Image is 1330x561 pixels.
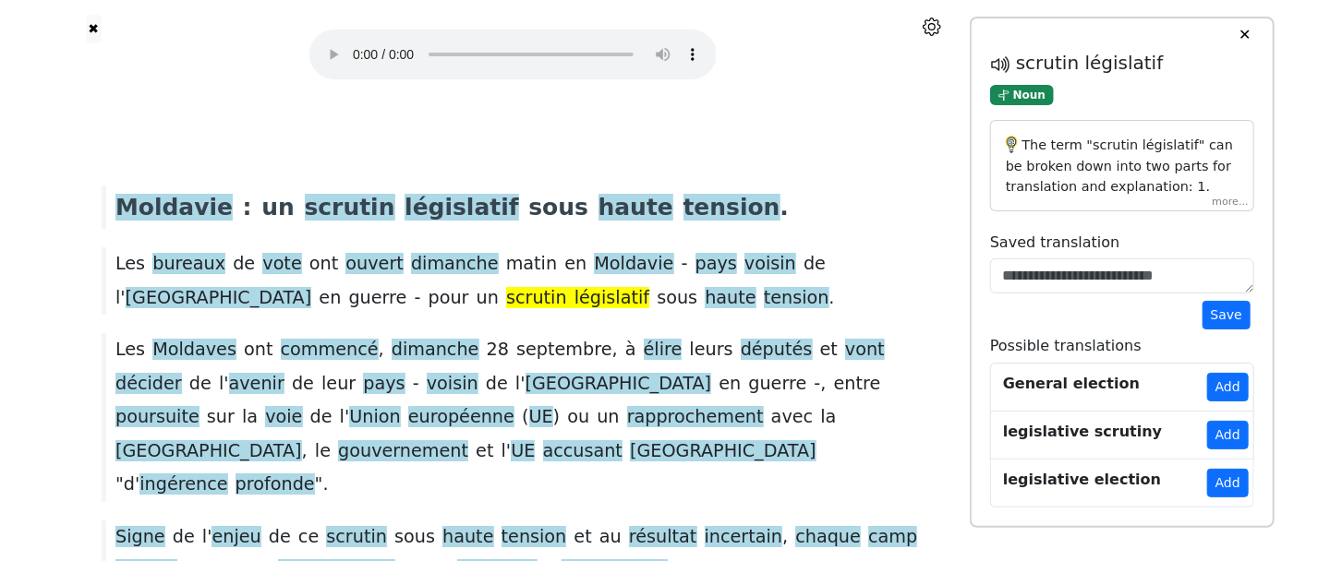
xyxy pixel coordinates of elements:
[115,473,124,496] span: "
[990,52,1254,76] h5: scrutin législatif
[820,406,836,427] span: la
[511,440,535,463] span: UE
[349,287,407,308] span: guerre
[719,373,741,394] span: en
[625,339,636,360] span: à
[829,287,835,310] span: .
[1003,421,1162,443] div: legislative scrutiny
[597,406,619,427] span: un
[315,473,329,496] span: ".
[345,406,349,429] span: '
[1207,373,1249,401] button: Add
[486,373,508,394] span: de
[379,339,384,362] span: ,
[741,339,813,362] span: députés
[305,194,395,222] span: scrutin
[298,526,319,547] span: ce
[594,253,673,276] span: Moldavie
[135,473,139,496] span: '
[690,339,733,360] span: leurs
[612,339,618,362] span: ,
[115,440,302,463] span: [GEOGRAPHIC_DATA]
[522,406,529,429] span: (
[815,373,821,396] span: -
[262,253,301,276] span: vote
[804,253,826,274] span: de
[340,406,345,427] span: l
[265,406,302,429] span: voie
[771,406,813,427] span: avec
[1006,136,1018,153] img: ai-brain-3.49b4ec7e03f3752d44d9.png
[477,287,499,308] span: un
[411,253,499,276] span: dimanche
[126,287,312,310] span: [GEOGRAPHIC_DATA]
[394,526,435,547] span: sous
[990,337,1254,354] h6: Possible translations
[574,287,649,310] span: législatif
[115,406,199,429] span: poursuite
[236,473,315,496] span: profonde
[349,406,400,429] span: Union
[207,406,235,427] span: sur
[415,287,421,310] span: -
[526,373,712,396] span: [GEOGRAPHIC_DATA]
[115,287,120,308] span: l
[202,526,207,547] span: l
[224,373,228,396] span: '
[229,373,284,396] span: avenir
[748,373,806,394] span: guerre
[506,440,511,463] span: '
[281,339,379,362] span: commencé
[207,526,212,549] span: '
[529,406,553,429] span: UE
[319,287,341,308] span: en
[442,526,493,549] span: haute
[782,526,788,549] span: ,
[244,339,272,360] span: ont
[124,473,135,495] span: d
[574,526,592,547] span: et
[115,373,182,396] span: décider
[764,287,829,310] span: tension
[528,194,588,221] span: sous
[345,253,403,276] span: ouvert
[567,406,589,427] span: ou
[502,440,506,461] span: l
[173,526,195,547] span: de
[795,526,861,549] span: chaque
[520,373,525,396] span: '
[506,253,557,274] span: matin
[427,373,478,396] span: voisin
[599,526,622,547] span: au
[744,253,796,276] span: voisin
[233,253,255,274] span: de
[657,287,697,308] span: sous
[630,440,816,463] span: [GEOGRAPHIC_DATA]
[413,373,419,396] span: -
[120,287,125,310] span: '
[152,253,225,276] span: bureaux
[1203,301,1251,329] button: Save
[152,339,236,362] span: Moldaves
[310,406,332,427] span: de
[292,373,314,394] span: de
[363,373,405,396] span: pays
[845,339,885,362] span: vont
[868,526,917,549] span: camp
[502,526,567,549] span: tension
[1227,18,1262,52] button: ✕
[506,287,567,310] span: scrutin
[476,440,493,461] span: et
[269,526,291,547] span: de
[564,253,586,274] span: en
[315,440,331,461] span: le
[405,194,518,222] span: législatif
[326,526,387,549] span: scrutin
[321,373,356,394] span: leur
[834,373,881,394] span: entre
[598,194,673,222] span: haute
[243,194,252,222] span: :
[990,85,1054,106] span: Noun
[1207,469,1249,497] button: Add
[115,253,145,274] span: Les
